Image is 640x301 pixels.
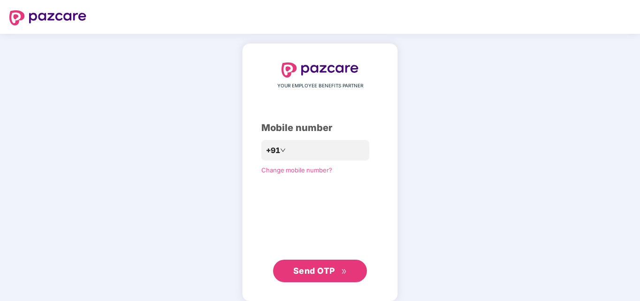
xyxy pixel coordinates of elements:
[293,266,335,276] span: Send OTP
[280,147,286,153] span: down
[9,10,86,25] img: logo
[277,82,363,90] span: YOUR EMPLOYEE BENEFITS PARTNER
[261,166,332,174] a: Change mobile number?
[282,62,358,77] img: logo
[341,269,347,275] span: double-right
[261,121,379,135] div: Mobile number
[273,260,367,282] button: Send OTPdouble-right
[266,145,280,156] span: +91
